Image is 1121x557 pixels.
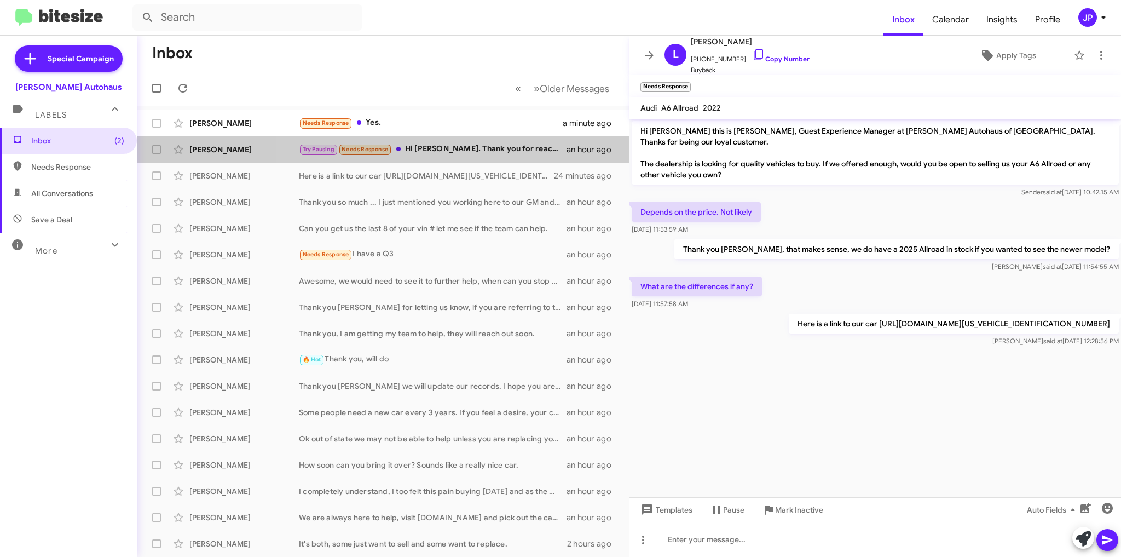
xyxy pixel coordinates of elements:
[189,381,299,392] div: [PERSON_NAME]
[299,143,567,156] div: Hi [PERSON_NAME]. Thank you for reaching out to me about my A3. I'm presently not interested in s...
[1043,337,1062,345] span: said at
[996,45,1036,65] span: Apply Tags
[1027,500,1079,520] span: Auto Fields
[189,328,299,339] div: [PERSON_NAME]
[540,83,609,95] span: Older Messages
[753,500,832,520] button: Mark Inactive
[35,246,57,256] span: More
[303,251,349,258] span: Needs Response
[567,512,620,523] div: an hour ago
[189,407,299,418] div: [PERSON_NAME]
[299,170,554,181] div: Here is a link to our car [URL][DOMAIN_NAME][US_VEHICLE_IDENTIFICATION_NUMBER]
[189,433,299,444] div: [PERSON_NAME]
[567,197,620,208] div: an hour ago
[992,262,1119,271] span: [PERSON_NAME] [DATE] 11:54:55 AM
[632,121,1119,185] p: Hi [PERSON_NAME] this is [PERSON_NAME], Guest Experience Manager at [PERSON_NAME] Autohaus of [GE...
[567,249,620,260] div: an hour ago
[189,197,299,208] div: [PERSON_NAME]
[132,4,362,31] input: Search
[299,512,567,523] div: We are always here to help, visit [DOMAIN_NAME] and pick out the car you like. And if now is not ...
[299,328,567,339] div: Thank you, I am getting my team to help, they will reach out soon.
[509,77,616,100] nav: Page navigation example
[31,188,93,199] span: All Conversations
[567,328,620,339] div: an hour ago
[567,407,620,418] div: an hour ago
[299,223,567,234] div: Can you get us the last 8 of your vin # let me see if the team can help.
[673,46,679,64] span: L
[563,118,620,129] div: a minute ago
[189,302,299,313] div: [PERSON_NAME]
[189,170,299,181] div: [PERSON_NAME]
[299,117,563,129] div: Yes.
[515,82,521,95] span: «
[691,65,810,76] span: Buyback
[189,538,299,549] div: [PERSON_NAME]
[299,248,567,261] div: I have a Q3
[189,118,299,129] div: [PERSON_NAME]
[189,512,299,523] div: [PERSON_NAME]
[299,275,567,286] div: Awesome, we would need to see it to further help, when can you stop by?
[48,53,114,64] span: Special Campaign
[883,4,923,36] a: Inbox
[189,486,299,497] div: [PERSON_NAME]
[567,223,620,234] div: an hour ago
[638,500,692,520] span: Templates
[15,45,123,72] a: Special Campaign
[299,538,567,549] div: It's both, some just want to sell and some want to replace.
[567,433,620,444] div: an hour ago
[723,500,744,520] span: Pause
[299,353,567,366] div: Thank you, will do
[1069,8,1109,27] button: JP
[567,381,620,392] div: an hour ago
[923,4,978,36] a: Calendar
[632,300,688,308] span: [DATE] 11:57:58 AM
[114,135,124,146] span: (2)
[674,239,1119,259] p: Thank you [PERSON_NAME], that makes sense, we do have a 2025 Allroad in stock if you wanted to se...
[567,538,620,549] div: 2 hours ago
[303,119,349,127] span: Needs Response
[775,500,823,520] span: Mark Inactive
[691,35,810,48] span: [PERSON_NAME]
[567,486,620,497] div: an hour ago
[640,82,691,92] small: Needs Response
[640,103,657,113] span: Audi
[342,146,388,153] span: Needs Response
[189,223,299,234] div: [PERSON_NAME]
[31,214,72,225] span: Save a Deal
[189,275,299,286] div: [PERSON_NAME]
[661,103,698,113] span: A6 Allroad
[299,302,567,313] div: Thank you [PERSON_NAME] for letting us know, if you are referring to the new car factory warranty...
[534,82,540,95] span: »
[1021,188,1119,196] span: Sender [DATE] 10:42:15 AM
[303,356,321,363] span: 🔥 Hot
[299,433,567,444] div: Ok out of state we may not be able to help unless you are replacing your car. Visit [DOMAIN_NAME]...
[703,103,721,113] span: 2022
[299,486,567,497] div: I completely understand, I too felt this pain buying [DATE] and as the market has corrected it di...
[701,500,753,520] button: Pause
[15,82,122,93] div: [PERSON_NAME] Autohaus
[1026,4,1069,36] a: Profile
[509,77,528,100] button: Previous
[567,354,620,365] div: an hour ago
[299,460,567,470] div: How soon can you bring it over? Sounds like a really nice car.
[752,55,810,63] a: Copy Number
[189,249,299,260] div: [PERSON_NAME]
[31,162,124,173] span: Needs Response
[567,460,620,470] div: an hour ago
[527,77,616,100] button: Next
[152,44,193,62] h1: Inbox
[189,460,299,470] div: [PERSON_NAME]
[629,500,701,520] button: Templates
[632,225,688,233] span: [DATE] 11:53:59 AM
[632,277,762,296] p: What are the differences if any?
[567,275,620,286] div: an hour ago
[789,314,1119,334] p: Here is a link to our car [URL][DOMAIN_NAME][US_VEHICLE_IDENTIFICATION_NUMBER]
[691,48,810,65] span: [PHONE_NUMBER]
[978,4,1026,36] a: Insights
[303,146,334,153] span: Try Pausing
[35,110,67,120] span: Labels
